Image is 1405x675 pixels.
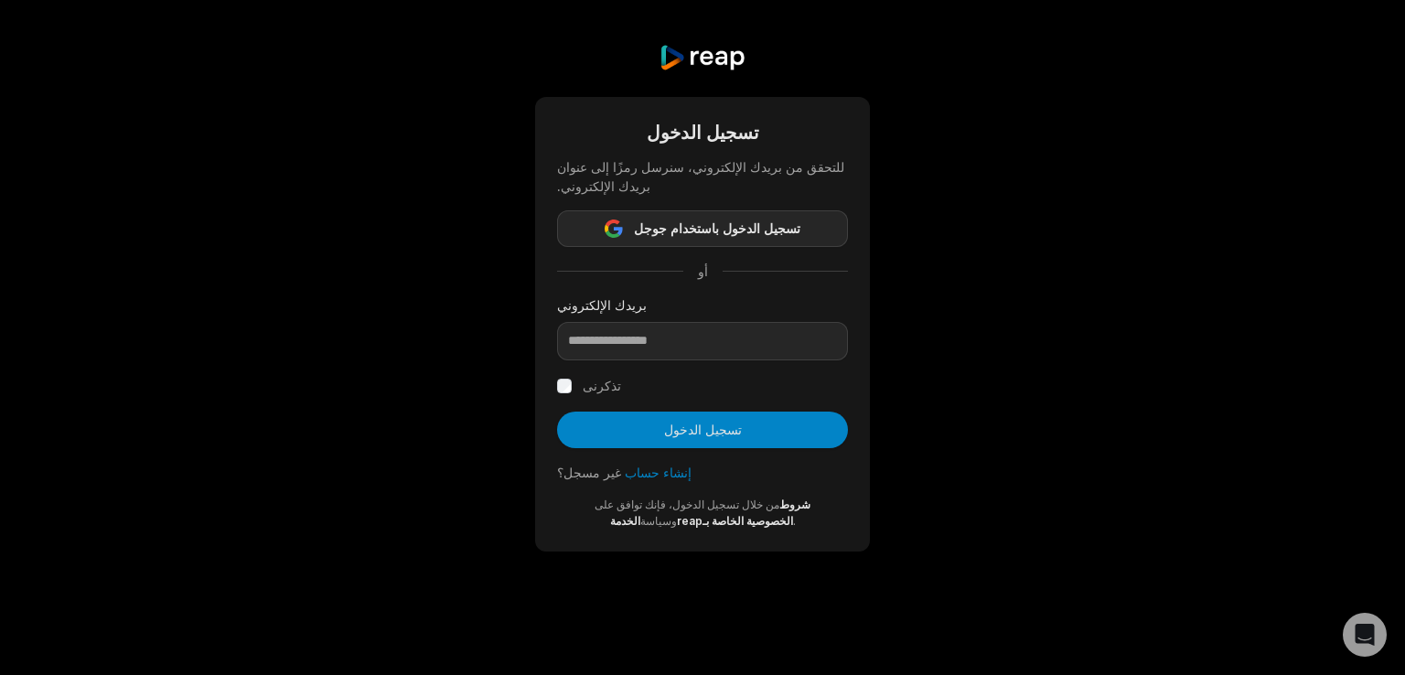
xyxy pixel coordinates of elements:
font: من خلال تسجيل الدخول، فإنك توافق على [595,498,779,511]
font: أو [698,263,708,279]
font: تسجيل الدخول باستخدام جوجل [634,220,800,236]
font: بريدك الإلكتروني [557,297,647,313]
a: شروط الخدمة [610,498,811,528]
button: تسجيل الدخول باستخدام جوجل [557,210,848,247]
button: تسجيل الدخول [557,412,848,448]
font: تذكرنى [583,378,621,393]
font: وسياسة [640,514,677,528]
font: تسجيل الدخول [647,122,759,144]
font: للتحقق من بريدك الإلكتروني، سنرسل رمزًا إلى عنوان بريدك الإلكتروني. [557,159,844,194]
div: فتح برنامج Intercom Messenger [1343,613,1387,657]
font: تسجيل الدخول [664,422,742,437]
font: غير مسجل؟ [557,465,621,480]
a: الخصوصية الخاصة بـreap [677,514,793,528]
font: . [793,514,796,528]
img: يحصد [659,44,745,71]
a: إنشاء حساب [625,465,692,480]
